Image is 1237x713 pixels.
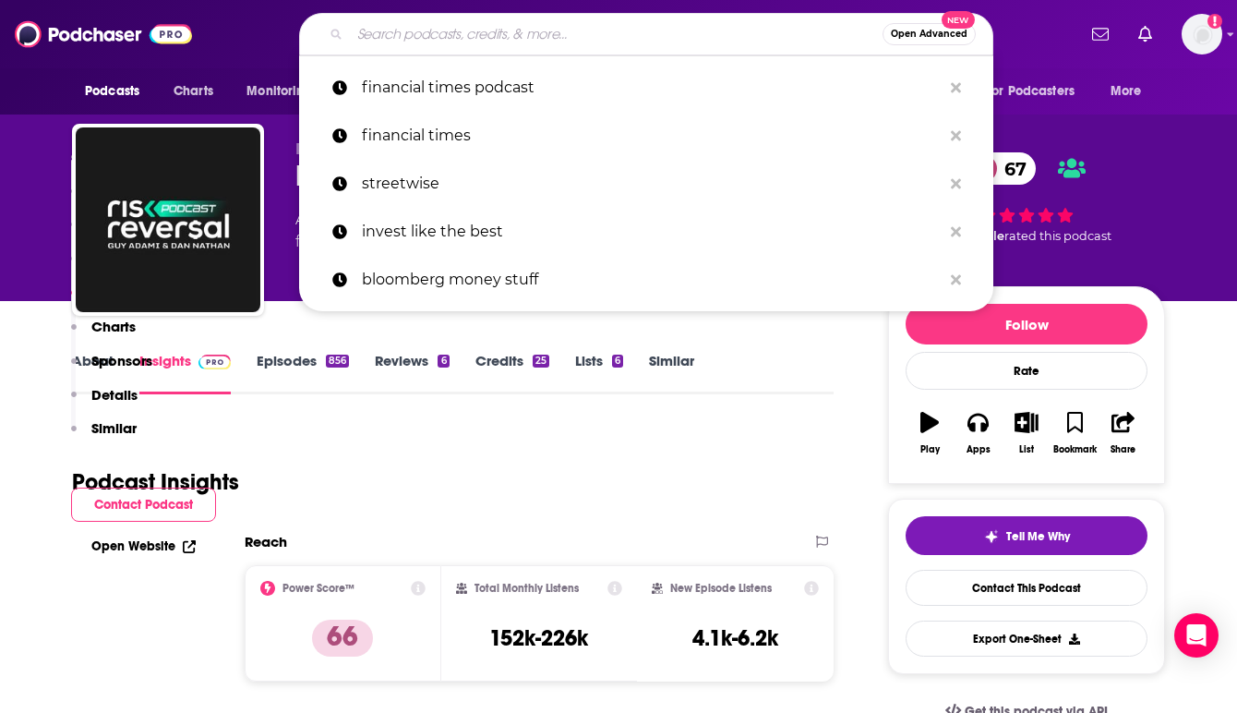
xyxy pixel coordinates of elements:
a: invest like the best [299,208,993,256]
button: Follow [906,304,1147,344]
div: Play [920,444,940,455]
a: Show notifications dropdown [1085,18,1116,50]
h2: New Episode Listens [670,582,772,595]
a: bloomberg money stuff [299,256,993,304]
span: RiskReversal Media [295,140,449,158]
div: 6 [438,355,449,368]
button: Play [906,400,954,466]
p: financial times podcast [362,64,942,112]
h2: Total Monthly Listens [474,582,579,595]
a: Episodes856 [257,352,349,394]
img: Podchaser - Follow, Share and Rate Podcasts [15,17,192,52]
svg: Add a profile image [1207,14,1222,29]
button: Export One-Sheet [906,621,1147,657]
img: User Profile [1182,14,1222,54]
button: Share [1099,400,1147,466]
button: open menu [234,74,336,109]
div: Open Intercom Messenger [1174,613,1219,658]
div: Rate [906,352,1147,390]
button: open menu [1098,74,1165,109]
a: Reviews6 [375,352,449,394]
span: For Podcasters [986,79,1075,104]
span: 67 [986,152,1036,185]
a: financial times [299,112,993,160]
h2: Power Score™ [282,582,354,595]
button: Details [71,386,138,420]
span: New [942,11,975,29]
div: A daily podcast [295,209,827,253]
span: rated this podcast [1004,229,1111,243]
h2: Reach [245,533,287,550]
p: invest like the best [362,208,942,256]
div: 856 [326,355,349,368]
a: Open Website [91,538,196,554]
a: financial times podcast [299,64,993,112]
span: More [1111,79,1142,104]
button: List [1003,400,1051,466]
p: financial times [362,112,942,160]
span: Tell Me Why [1006,529,1070,544]
span: Charts [174,79,213,104]
span: Logged in as HughE [1182,14,1222,54]
p: Similar [91,419,137,437]
div: 67 23 peoplerated this podcast [888,140,1165,255]
a: Similar [649,352,694,394]
span: featuring [295,231,827,253]
input: Search podcasts, credits, & more... [350,19,883,49]
p: Details [91,386,138,404]
button: open menu [974,74,1101,109]
a: 67 [967,152,1036,185]
button: Contact Podcast [71,488,216,522]
a: Show notifications dropdown [1131,18,1159,50]
button: tell me why sparkleTell Me Why [906,516,1147,555]
button: Show profile menu [1182,14,1222,54]
a: streetwise [299,160,993,208]
h3: 4.1k-6.2k [692,624,778,652]
a: Lists6 [575,352,623,394]
img: tell me why sparkle [984,529,999,544]
div: List [1019,444,1034,455]
button: open menu [72,74,163,109]
a: Charts [162,74,224,109]
button: Apps [954,400,1002,466]
span: Podcasts [85,79,139,104]
p: streetwise [362,160,942,208]
button: Open AdvancedNew [883,23,976,45]
img: RiskReversal Pod [76,127,260,312]
span: Open Advanced [891,30,967,39]
p: Sponsors [91,352,152,369]
div: 25 [533,355,549,368]
div: Share [1111,444,1135,455]
a: Credits25 [475,352,549,394]
div: Bookmark [1053,444,1097,455]
h3: 152k-226k [489,624,588,652]
p: 66 [312,620,373,657]
div: Search podcasts, credits, & more... [299,13,993,55]
div: 6 [612,355,623,368]
button: Sponsors [71,352,152,386]
button: Bookmark [1051,400,1099,466]
div: Apps [967,444,991,455]
span: Monitoring [246,79,312,104]
a: Contact This Podcast [906,570,1147,606]
p: bloomberg money stuff [362,256,942,304]
button: Similar [71,419,137,453]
